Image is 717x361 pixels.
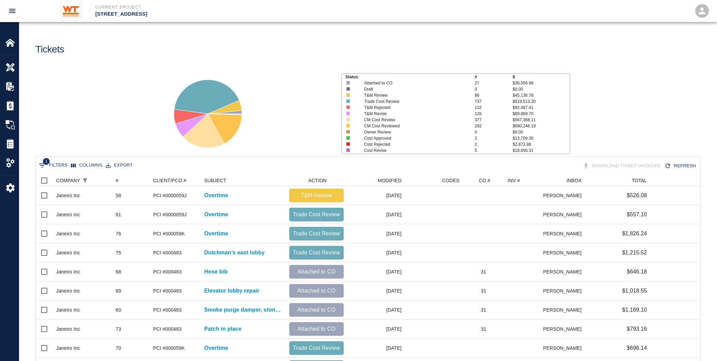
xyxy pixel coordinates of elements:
[475,105,512,111] p: 122
[204,191,228,200] p: Overtime
[53,175,112,186] div: COMPANY
[585,175,650,186] div: TOTAL
[512,105,569,111] p: $92,487.41
[508,175,520,186] div: INV #
[292,191,341,200] p: T&M Review
[112,175,150,186] div: #
[153,175,186,186] div: CLIENT/PCO #
[475,147,512,154] p: 5
[204,325,242,333] p: Patch in place
[512,92,569,98] p: $45,136.78
[95,10,395,18] p: [STREET_ADDRESS]
[292,325,341,333] p: Attached to CO
[364,147,464,154] p: Cost Revise
[347,186,405,205] div: [DATE]
[347,224,405,243] div: [DATE]
[632,175,647,186] div: TOTAL
[56,175,80,186] div: COMPANY
[56,345,80,351] div: Janeiro Inc
[347,243,405,262] div: [DATE]
[292,210,341,219] p: Trade Cost Review
[512,111,569,117] p: $89,869.70
[153,326,181,332] div: PCI #000483
[481,307,486,313] div: 31
[204,249,265,257] a: Dutchman’s east lobby
[116,307,121,313] div: 60
[153,230,185,237] div: PCI #000059K
[204,210,228,219] a: Overtime
[463,175,504,186] div: CO #
[364,135,464,141] p: Cost Approved
[69,160,104,171] button: Select columns
[543,262,585,281] div: [PERSON_NAME]
[512,123,569,129] p: $690,246.19
[116,175,118,186] div: #
[292,230,341,238] p: Trade Cost Review
[481,326,486,332] div: 31
[627,210,647,219] p: $557.10
[292,306,341,314] p: Attached to CO
[475,129,512,135] p: 0
[475,86,512,92] p: 0
[512,117,569,123] p: $567,368.11
[4,3,20,19] button: open drawer
[80,176,90,185] div: 1 active filter
[116,192,121,199] div: 58
[204,287,259,295] p: Elevator lobby repair
[442,175,459,186] div: CODES
[204,344,228,352] p: Overtime
[204,306,282,314] a: Smoke purge damper, stone cut
[56,192,80,199] div: Janeiro Inc
[405,175,463,186] div: CODES
[347,175,405,186] div: MODIFIED
[475,74,512,80] p: #
[364,86,464,92] p: Draft
[481,268,486,275] div: 31
[104,160,134,171] button: Export
[116,230,121,237] div: 76
[567,175,582,186] div: INBOX
[286,175,347,186] div: ACTION
[56,249,80,256] div: Janeiro Inc
[475,123,512,129] p: 292
[627,344,647,352] p: $696.14
[37,160,69,171] button: Show filters
[153,268,181,275] div: PCI #000483
[292,268,341,276] p: Attached to CO
[479,175,490,186] div: CO #
[204,175,226,186] div: SUBJECT
[347,262,405,281] div: [DATE]
[683,328,717,361] iframe: Chat Widget
[543,339,585,358] div: [PERSON_NAME]
[90,176,99,185] button: Sort
[204,268,228,276] p: Hose bib
[56,268,80,275] div: Janeiro Inc
[663,160,699,172] button: Refresh
[622,230,647,238] p: $1,826.24
[116,287,121,294] div: 69
[475,111,512,117] p: 126
[150,175,201,186] div: CLIENT/PCO #
[308,175,327,186] div: ACTION
[201,175,286,186] div: SUBJECT
[364,123,464,129] p: CM Cost Reviewed
[204,230,228,238] a: Overtime
[56,230,80,237] div: Janeiro Inc
[80,176,90,185] button: Show filters
[153,192,186,199] div: PCI #0000059J
[347,300,405,319] div: [DATE]
[116,345,121,351] div: 70
[116,249,121,256] div: 75
[347,281,405,300] div: [DATE]
[364,117,464,123] p: CM Cost Review
[504,175,543,186] div: INV #
[345,74,475,80] p: Status
[475,92,512,98] p: 88
[622,287,647,295] p: $1,018.55
[512,129,569,135] p: $0.00
[116,326,121,332] div: 73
